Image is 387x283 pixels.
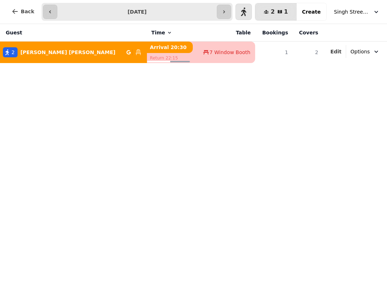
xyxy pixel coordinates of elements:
p: Return 22:15 [147,53,193,63]
button: Time [151,29,172,36]
button: Singh Street Bruntsfield [330,5,384,18]
p: Arrival 20:30 [147,42,193,53]
span: Create [302,9,321,14]
th: Bookings [255,24,292,42]
button: Edit [330,48,341,55]
p: [PERSON_NAME] [PERSON_NAME] [20,49,115,56]
span: 2 [271,9,274,15]
span: 1 [284,9,288,15]
td: 1 [255,42,292,63]
span: 7 Window Booth [210,49,250,56]
th: Table [193,24,255,42]
span: Edit [330,49,341,54]
button: Options [346,45,384,58]
span: 2 [11,49,15,56]
button: 21 [255,3,296,20]
span: Time [151,29,165,36]
span: Back [21,9,34,14]
button: Create [296,3,326,20]
button: Back [6,3,40,20]
span: Options [350,48,370,55]
th: Covers [292,24,322,42]
span: Singh Street Bruntsfield [334,8,370,15]
td: 2 [292,42,322,63]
